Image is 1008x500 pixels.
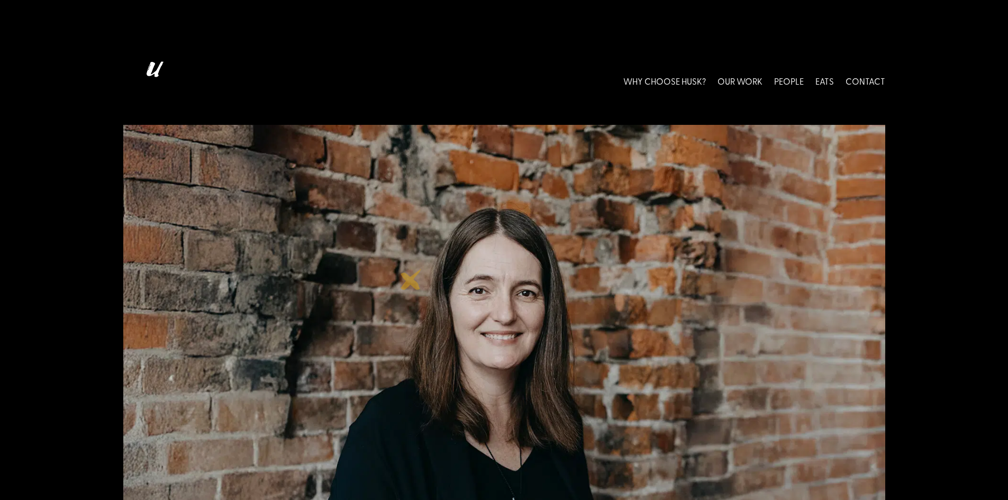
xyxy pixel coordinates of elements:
a: CONTACT [846,57,885,104]
a: WHY CHOOSE HUSK? [623,57,706,104]
img: Husk logo [123,57,181,104]
a: PEOPLE [774,57,804,104]
a: EATS [815,57,834,104]
a: OUR WORK [718,57,762,104]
